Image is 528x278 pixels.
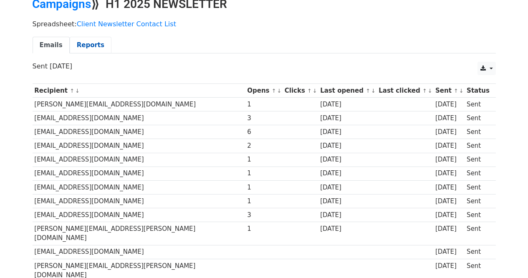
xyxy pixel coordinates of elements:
[272,88,276,94] a: ↑
[33,37,70,54] a: Emails
[465,167,491,180] td: Sent
[33,153,245,167] td: [EMAIL_ADDRESS][DOMAIN_NAME]
[465,153,491,167] td: Sent
[33,245,245,259] td: [EMAIL_ADDRESS][DOMAIN_NAME]
[247,141,280,151] div: 2
[33,167,245,180] td: [EMAIL_ADDRESS][DOMAIN_NAME]
[435,141,463,151] div: [DATE]
[320,141,374,151] div: [DATE]
[465,125,491,139] td: Sent
[245,84,283,98] th: Opens
[435,183,463,192] div: [DATE]
[465,194,491,208] td: Sent
[33,139,245,153] td: [EMAIL_ADDRESS][DOMAIN_NAME]
[320,169,374,178] div: [DATE]
[465,139,491,153] td: Sent
[465,111,491,125] td: Sent
[320,100,374,109] div: [DATE]
[465,208,491,222] td: Sent
[465,98,491,111] td: Sent
[433,84,465,98] th: Sent
[435,210,463,220] div: [DATE]
[75,88,80,94] a: ↓
[247,169,280,178] div: 1
[33,62,496,71] p: Sent [DATE]
[320,127,374,137] div: [DATE]
[435,127,463,137] div: [DATE]
[320,114,374,123] div: [DATE]
[320,183,374,192] div: [DATE]
[247,210,280,220] div: 3
[247,183,280,192] div: 1
[70,37,111,54] a: Reports
[435,197,463,206] div: [DATE]
[33,194,245,208] td: [EMAIL_ADDRESS][DOMAIN_NAME]
[435,155,463,164] div: [DATE]
[465,245,491,259] td: Sent
[33,222,245,245] td: [PERSON_NAME][EMAIL_ADDRESS][PERSON_NAME][DOMAIN_NAME]
[465,180,491,194] td: Sent
[486,238,528,278] iframe: Chat Widget
[33,125,245,139] td: [EMAIL_ADDRESS][DOMAIN_NAME]
[247,224,280,234] div: 1
[247,114,280,123] div: 3
[435,169,463,178] div: [DATE]
[247,197,280,206] div: 1
[435,114,463,123] div: [DATE]
[459,88,464,94] a: ↓
[33,111,245,125] td: [EMAIL_ADDRESS][DOMAIN_NAME]
[428,88,432,94] a: ↓
[247,100,280,109] div: 1
[33,84,245,98] th: Recipient
[313,88,317,94] a: ↓
[320,210,374,220] div: [DATE]
[70,88,74,94] a: ↑
[318,84,376,98] th: Last opened
[277,88,282,94] a: ↓
[320,224,374,234] div: [DATE]
[283,84,318,98] th: Clicks
[465,84,491,98] th: Status
[77,20,176,28] a: Client Newsletter Contact List
[247,155,280,164] div: 1
[33,180,245,194] td: [EMAIL_ADDRESS][DOMAIN_NAME]
[33,98,245,111] td: [PERSON_NAME][EMAIL_ADDRESS][DOMAIN_NAME]
[377,84,434,98] th: Last clicked
[247,127,280,137] div: 6
[435,100,463,109] div: [DATE]
[454,88,458,94] a: ↑
[435,247,463,257] div: [DATE]
[422,88,427,94] a: ↑
[435,224,463,234] div: [DATE]
[465,222,491,245] td: Sent
[435,261,463,271] div: [DATE]
[33,208,245,222] td: [EMAIL_ADDRESS][DOMAIN_NAME]
[320,197,374,206] div: [DATE]
[366,88,370,94] a: ↑
[371,88,376,94] a: ↓
[320,155,374,164] div: [DATE]
[307,88,312,94] a: ↑
[33,20,496,28] p: Spreadsheet:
